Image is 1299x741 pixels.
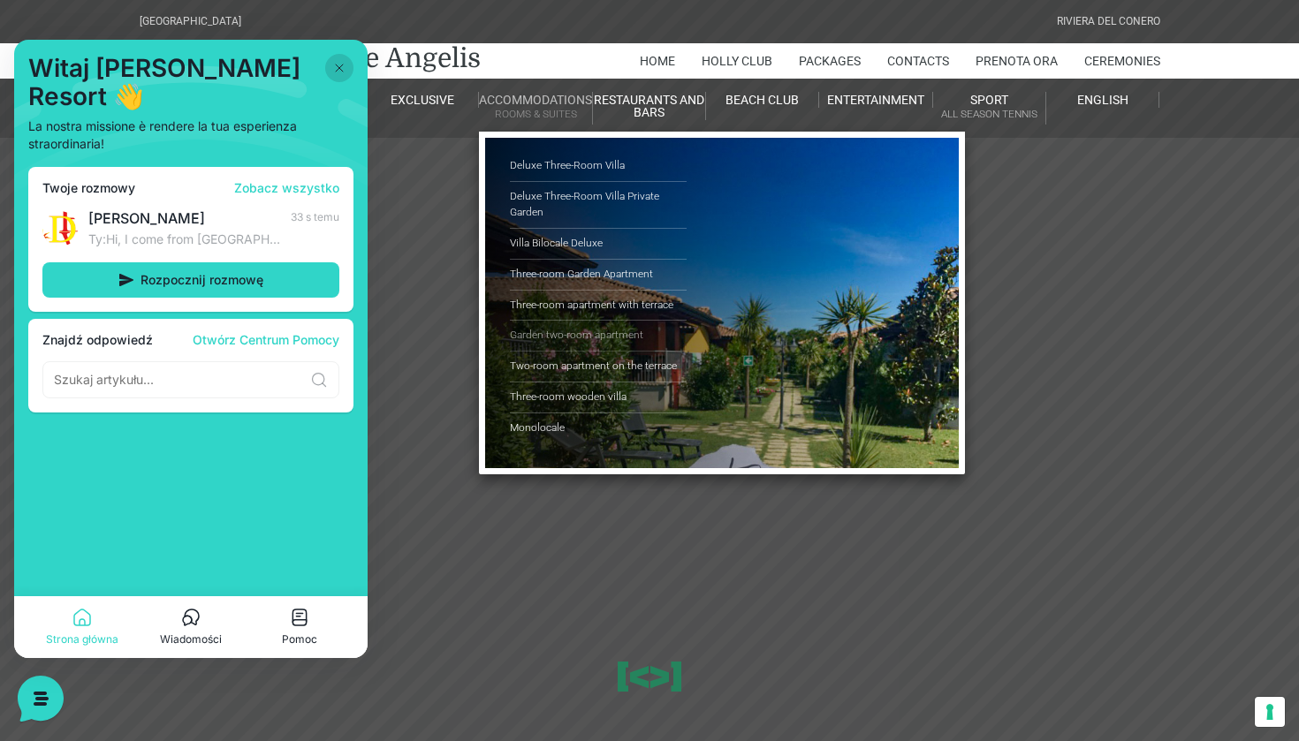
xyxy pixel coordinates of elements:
[74,170,266,187] span: [PERSON_NAME]
[220,141,325,155] a: Zobacz wszystko
[14,567,123,608] button: Strona główna
[28,171,64,207] img: light
[933,92,1046,125] a: SportAll Season Tennis
[510,321,687,352] a: Garden two-room apartment
[799,43,861,79] a: Packages
[268,592,303,608] p: Pomoc
[702,43,772,79] a: Holly Club
[28,141,121,155] span: Twoje rozmowy
[123,567,232,608] button: Wiadomości
[21,163,332,215] a: [PERSON_NAME]Ty:Hi, I come from [GEOGRAPHIC_DATA] and I will travel to [GEOGRAPHIC_DATA] between ...
[933,106,1045,123] small: All Season Tennis
[510,182,687,229] a: Deluxe Three-Room Villa Private Garden
[1057,13,1160,30] div: Riviera Del Conero
[28,293,139,307] span: Znajdź odpowiedź
[706,92,819,108] a: Beach Club
[510,352,687,382] a: Two-room apartment on the terrace
[126,233,249,247] span: Rozpocznij rozmowę
[32,592,104,608] p: Strona główna
[1046,92,1159,108] a: English
[140,13,241,30] div: [GEOGRAPHIC_DATA]
[28,223,325,258] button: Rozpocznij rozmowę
[366,92,479,108] a: Exclusive
[479,106,591,123] small: Rooms & Suites
[887,43,949,79] a: Contacts
[593,92,706,120] a: Restaurants and Bars
[510,260,687,291] a: Three-room Garden Apartment
[14,78,297,113] p: La nostra missione è rendere la tua esperienza straordinaria!
[640,43,675,79] a: Home
[14,40,368,658] iframe: Customerly Messenger
[819,92,932,108] a: Entertainment
[510,151,687,182] a: Deluxe Three-Room Villa
[510,413,687,443] a: Monolocale
[479,92,592,125] a: AccommodationsRooms & Suites
[510,229,687,260] a: Villa Bilocale Deluxe
[179,293,325,307] a: Otwórz Centrum Pomocy
[231,567,339,608] button: Pomoc
[146,592,208,608] p: Wiadomości
[14,672,67,725] iframe: Customerly Messenger Launcher
[976,43,1058,79] a: Prenota Ora
[510,291,687,321] a: Three-room apartment with terrace
[40,331,289,349] input: Szukaj artykułu...
[1255,697,1285,727] button: Le tue preferenze relative al consenso per le tecnologie di tracciamento
[1077,93,1128,107] span: English
[1084,43,1160,79] a: Ceremonies
[510,382,687,413] a: Three-room wooden villa
[277,170,325,185] p: 33 s temu
[74,191,266,208] p: Ty: Hi, I come from [GEOGRAPHIC_DATA] and I will travel to [GEOGRAPHIC_DATA] between 22.08-01.09 ...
